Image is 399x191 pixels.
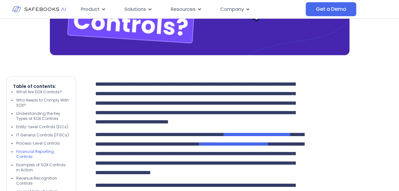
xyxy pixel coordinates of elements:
span: Get a Demo [316,6,346,12]
li: Examples of SOX Controls in Action [16,162,70,173]
li: Financial Reporting Controls [16,149,70,159]
span: Company [220,6,244,13]
span: Solutions [124,6,146,13]
p: Table of contents: [13,83,70,89]
li: Entity-Level Controls (ELCs) [16,124,70,129]
li: Revenue Recognition Controls [16,176,70,186]
a: Get a Demo [306,2,356,16]
li: IT General Controls (ITGCs) [16,133,70,138]
li: Who Needs to Comply With SOX? [16,98,70,108]
li: Understanding the Key Types of SOX Controls [16,111,70,121]
span: Product [81,6,100,13]
li: What Are SOX Controls? [16,89,70,95]
div: Menu Toggle [76,3,306,16]
nav: Menu [76,3,306,16]
span: Resources [171,6,196,13]
li: Process-Level Controls [16,141,70,146]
